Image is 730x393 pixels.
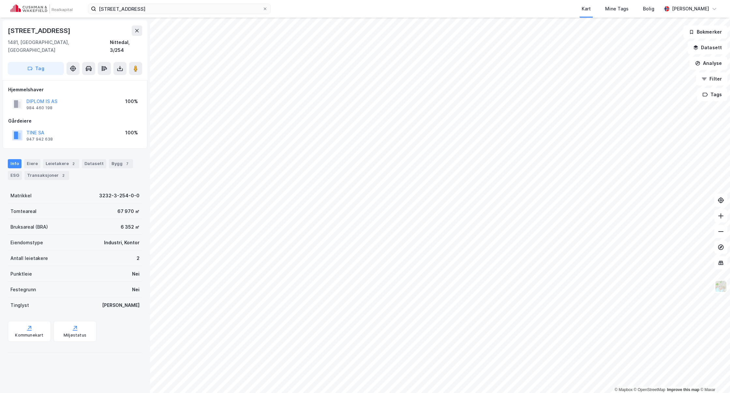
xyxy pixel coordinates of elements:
[125,129,138,137] div: 100%
[10,192,32,200] div: Matrikkel
[110,38,142,54] div: Nittedal, 3/254
[697,362,730,393] div: Kontrollprogram for chat
[615,387,633,392] a: Mapbox
[96,4,262,14] input: Søk på adresse, matrikkel, gårdeiere, leietakere eller personer
[8,25,72,36] div: [STREET_ADDRESS]
[137,254,140,262] div: 2
[26,137,53,142] div: 947 942 638
[10,207,37,215] div: Tomteareal
[10,4,72,13] img: cushman-wakefield-realkapital-logo.202ea83816669bd177139c58696a8fa1.svg
[667,387,699,392] a: Improve this map
[60,172,67,179] div: 2
[102,301,140,309] div: [PERSON_NAME]
[82,159,106,168] div: Datasett
[64,333,86,338] div: Miljøstatus
[109,159,133,168] div: Bygg
[8,171,22,180] div: ESG
[715,280,727,293] img: Z
[10,239,43,247] div: Eiendomstype
[125,98,138,105] div: 100%
[99,192,140,200] div: 3232-3-254-0-0
[697,362,730,393] iframe: Chat Widget
[8,38,110,54] div: 1481, [GEOGRAPHIC_DATA], [GEOGRAPHIC_DATA]
[696,72,727,85] button: Filter
[43,159,79,168] div: Leietakere
[8,86,142,94] div: Hjemmelshaver
[24,171,69,180] div: Transaksjoner
[10,254,48,262] div: Antall leietakere
[10,301,29,309] div: Tinglyst
[15,333,43,338] div: Kommunekart
[10,270,32,278] div: Punktleie
[10,223,48,231] div: Bruksareal (BRA)
[683,25,727,38] button: Bokmerker
[8,117,142,125] div: Gårdeiere
[643,5,654,13] div: Bolig
[70,160,77,167] div: 2
[8,159,22,168] div: Info
[582,5,591,13] div: Kart
[24,159,40,168] div: Eiere
[117,207,140,215] div: 67 970 ㎡
[10,286,36,294] div: Festegrunn
[124,160,130,167] div: 7
[104,239,140,247] div: Industri, Kontor
[605,5,629,13] div: Mine Tags
[26,105,52,111] div: 984 460 198
[132,270,140,278] div: Nei
[8,62,64,75] button: Tag
[121,223,140,231] div: 6 352 ㎡
[132,286,140,294] div: Nei
[634,387,665,392] a: OpenStreetMap
[690,57,727,70] button: Analyse
[688,41,727,54] button: Datasett
[697,88,727,101] button: Tags
[672,5,709,13] div: [PERSON_NAME]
